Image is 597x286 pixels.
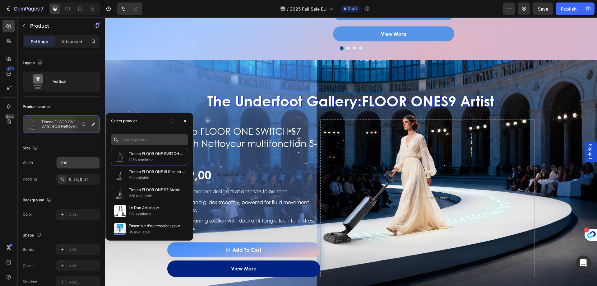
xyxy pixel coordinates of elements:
span: Draft [348,6,357,12]
div: 域名概述 [32,37,48,41]
img: collections [114,151,126,163]
button: Dot [235,29,239,33]
button: View More [228,9,349,24]
div: Shadow [23,279,37,285]
div: Background [23,196,53,204]
p: 157 available [129,211,185,217]
p: Tineco FLOOR ONE i6 Stretch Aspirateur Sec et Humide [129,169,185,175]
div: v 4.0.25 [17,10,30,15]
button: Dot [254,29,257,33]
div: Shape [23,231,43,240]
span: Popup 1 [483,127,489,142]
input: Search in Settings & Advanced [111,134,188,145]
div: Drop element here [310,178,343,183]
img: tab_keywords_by_traffic_grey.svg [63,37,68,42]
div: View More [276,13,302,20]
div: Publish [561,6,576,12]
button: 7 [2,2,46,15]
input: Auto [57,157,99,168]
div: Undo/Redo [117,2,142,15]
div: Width [23,160,33,166]
span: 2025 Fall Sale EU [290,6,326,12]
p: Advanced [61,38,82,45]
h1: Tineco FLOOR ONE SWITCH S7 Stretch Nettoyeur multifonction 5-en-1 [62,107,216,144]
p: 19 available [129,175,185,181]
p: 7 [41,5,44,12]
iframe: Design area [105,17,597,286]
strong: FLOOR ONE [257,73,336,93]
p: 95 available [129,229,185,235]
p: Product [30,22,83,30]
div: Add... [69,263,98,269]
div: 域名: [DOMAIN_NAME] [16,16,63,22]
div: Size [23,144,39,152]
p: Tineco FLOOR ONE S7 Stretch Steam Aspirateur Balai Vapeur Sans Fil Tout-en-Un [129,187,185,193]
p: No compare price [112,155,139,159]
div: Add... [69,279,98,285]
div: Add to cart [128,229,156,236]
div: 关键词（按流量） [70,37,102,41]
p: Deep-cleaning suction with dual anti-tangle tech for a stress-free finish. [67,199,215,214]
img: product feature img [25,118,38,130]
div: Border [23,247,35,252]
div: Padding [23,176,37,182]
div: 450 [6,66,15,71]
div: Beta [5,114,15,119]
div: Product source [23,104,50,110]
img: collections [114,169,126,181]
button: Publish [556,2,582,15]
p: 226 available [129,193,185,199]
p: Elegant, modern design that deserves to be seen. [67,170,215,178]
h2: The Underfoot Gallery: S9 Artist [62,73,430,93]
button: Dot [248,29,251,33]
div: Color [23,212,32,217]
p: Settings [31,38,48,45]
div: 0, 24, 0, 24 [69,177,98,182]
span: Save [538,6,548,12]
p: Le Duo Artistique [129,205,185,211]
button: <p>View more</p> [62,243,216,260]
div: Add... [69,247,98,253]
button: Save [533,2,553,15]
div: Select product [111,118,137,124]
p: Ensemble d'accessoires pour aspirateurs secs et humides Tineco Floor One Stretch S7 Ultra&S9 Arti... [129,223,185,229]
div: Add... [69,212,98,218]
p: View more [126,247,152,256]
div: Open Intercom Messenger [576,256,591,270]
p: Tineco FLOOR ONE SWITCH S7 Stretch Nettoyeur multifonction 5-en-1 [129,151,185,157]
img: logo_orange.svg [10,10,15,15]
button: Dot [241,29,245,33]
p: Lays flat and glides smoothly, powered for fluid movement anywhere. [67,181,215,196]
div: Layout [23,59,44,67]
button: Add to cart [62,225,216,240]
img: website_grey.svg [10,16,15,22]
span: / [287,6,289,12]
div: €699,00 [62,149,107,165]
img: collections [114,205,126,217]
p: 1,156 available [129,157,185,163]
div: Corner [23,263,35,269]
div: Vertical [53,74,91,89]
img: collections [114,187,126,199]
p: Tineco FLOOR ONE SWITCH S7 Stretch Nettoyeur multifonction 5-en-1 [41,120,97,129]
img: collections [114,223,126,235]
img: tab_domain_overview_orange.svg [25,37,30,42]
